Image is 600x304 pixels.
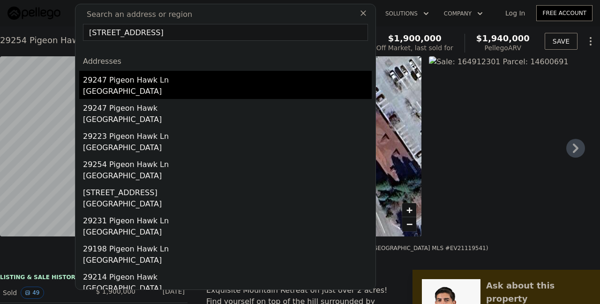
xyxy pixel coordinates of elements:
img: Pellego [7,7,60,20]
button: SAVE [545,33,577,50]
div: 29231 Pigeon Hawk Ln [83,212,372,227]
span: Search an address or region [79,9,192,20]
a: Log In [494,8,536,18]
div: 29223 Pigeon Hawk Ln [83,127,372,142]
a: Free Account [536,5,592,21]
div: Sold [3,287,86,299]
span: $ 1,900,000 [96,288,135,295]
button: Show Options [581,32,600,51]
div: [GEOGRAPHIC_DATA] [83,114,372,127]
div: [GEOGRAPHIC_DATA] [83,198,372,212]
input: Enter an address, city, region, neighborhood or zip code [83,24,368,41]
div: [GEOGRAPHIC_DATA] [83,283,372,296]
button: View historical data [21,287,44,299]
div: 29254 Pigeon Hawk Ln [83,155,372,170]
span: − [406,218,412,230]
a: Zoom in [402,203,416,217]
button: Company [436,5,490,22]
div: [GEOGRAPHIC_DATA] [83,86,372,99]
div: [GEOGRAPHIC_DATA] [83,142,372,155]
div: Pellego ARV [476,43,530,53]
div: [GEOGRAPHIC_DATA] [83,170,372,183]
a: Zoom out [402,217,416,231]
div: [GEOGRAPHIC_DATA] [83,227,372,240]
span: + [406,204,412,216]
div: Addresses [79,48,372,71]
div: 29247 Pigeon Hawk Ln [83,71,372,86]
div: Off Market, last sold for [376,43,453,53]
span: $1,900,000 [388,33,442,43]
div: 29214 Pigeon Hawk [83,268,372,283]
div: [STREET_ADDRESS] [83,183,372,198]
div: [GEOGRAPHIC_DATA] [83,255,372,268]
button: Solutions [378,5,436,22]
div: [DATE] [143,287,185,299]
span: $1,940,000 [476,33,530,43]
div: 29247 Pigeon Hawk [83,99,372,114]
div: 29198 Pigeon Hawk Ln [83,240,372,255]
